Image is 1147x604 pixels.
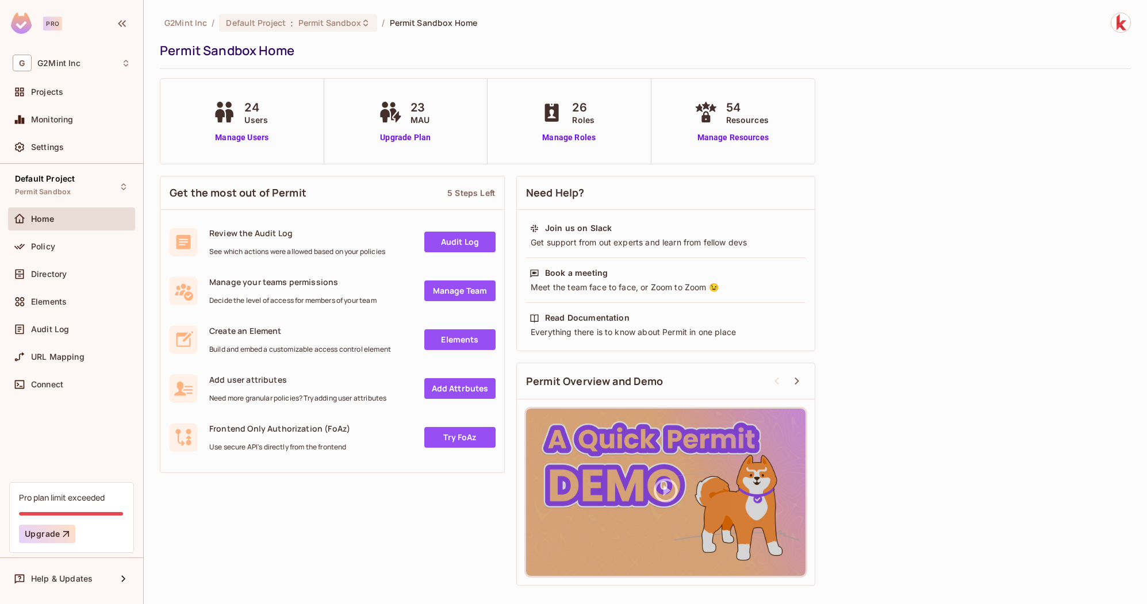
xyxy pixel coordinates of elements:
img: Klajdi Zmalaj [1111,13,1130,32]
span: Users [244,114,268,126]
span: : [290,18,294,28]
div: Meet the team face to face, or Zoom to Zoom 😉 [530,282,802,293]
li: / [382,17,385,28]
a: Manage Team [424,280,496,301]
span: Permit Overview and Demo [526,374,663,388]
span: the active workspace [164,17,207,28]
a: Manage Resources [692,132,774,144]
span: Manage your teams permissions [209,276,377,287]
span: URL Mapping [31,352,85,361]
a: Try FoAz [424,427,496,448]
span: Need Help? [526,186,585,200]
a: Manage Roles [538,132,600,144]
div: Permit Sandbox Home [160,42,1125,59]
span: G [13,55,32,71]
span: Monitoring [31,115,74,124]
span: Roles [572,114,594,126]
span: Resources [726,114,769,126]
span: Default Project [15,174,75,183]
span: 54 [726,99,769,116]
span: Elements [31,297,67,306]
span: See which actions were allowed based on your policies [209,247,385,256]
span: Help & Updates [31,574,93,583]
a: Elements [424,329,496,350]
button: Upgrade [19,525,75,543]
span: Permit Sandbox [298,17,362,28]
span: Default Project [226,17,286,28]
span: Directory [31,270,67,279]
div: Book a meeting [545,267,608,279]
div: 5 Steps Left [447,187,495,198]
div: Pro plan limit exceeded [19,492,105,503]
li: / [212,17,214,28]
span: Audit Log [31,325,69,334]
span: Get the most out of Permit [170,186,306,200]
span: Decide the level of access for members of your team [209,296,377,305]
span: Workspace: G2Mint Inc [37,59,80,68]
span: 24 [244,99,268,116]
span: MAU [411,114,429,126]
span: Policy [31,242,55,251]
div: Join us on Slack [545,222,612,234]
span: 23 [411,99,429,116]
img: SReyMgAAAABJRU5ErkJggg== [11,13,32,34]
div: Pro [43,17,62,30]
span: Add user attributes [209,374,386,385]
span: Use secure API's directly from the frontend [209,443,350,452]
span: Projects [31,87,63,97]
a: Upgrade Plan [376,132,435,144]
div: Read Documentation [545,312,630,324]
a: Audit Log [424,232,496,252]
span: Settings [31,143,64,152]
div: Get support from out experts and learn from fellow devs [530,237,802,248]
a: Add Attrbutes [424,378,496,399]
div: Everything there is to know about Permit in one place [530,326,802,338]
span: Need more granular policies? Try adding user attributes [209,394,386,403]
span: Create an Element [209,325,391,336]
span: Permit Sandbox [15,187,71,197]
span: Review the Audit Log [209,228,385,238]
span: Frontend Only Authorization (FoAz) [209,423,350,434]
a: Manage Users [210,132,274,144]
span: Build and embed a customizable access control element [209,345,391,354]
span: 26 [572,99,594,116]
span: Connect [31,380,63,389]
span: Permit Sandbox Home [390,17,478,28]
span: Home [31,214,55,224]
